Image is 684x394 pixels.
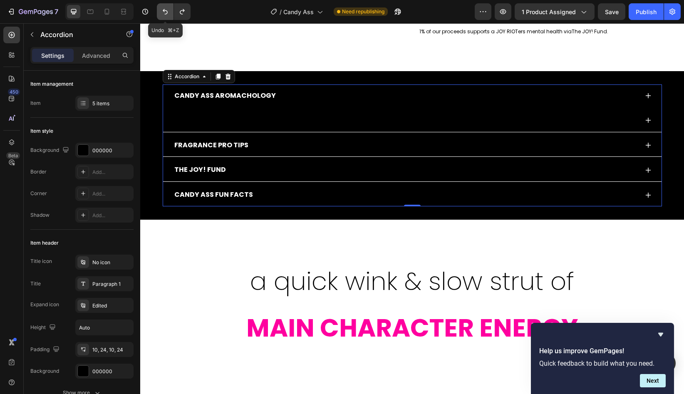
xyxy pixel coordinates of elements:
[92,259,131,266] div: No icon
[40,30,111,40] p: Accordion
[539,346,666,356] h2: Help us improve GemPages!
[539,330,666,387] div: Help us improve GemPages!
[92,368,131,375] div: 000000
[30,80,73,88] div: Item management
[92,147,131,154] div: 000000
[30,280,41,287] div: Title
[30,145,71,156] div: Background
[82,51,110,60] p: Advanced
[140,23,684,394] iframe: Design area
[30,322,57,333] div: Height
[515,3,595,20] button: 1 product assigned
[92,190,131,198] div: Add...
[283,7,314,16] span: Candy Ass
[539,359,666,367] p: Quick feedback to build what you need.
[157,3,191,20] div: Undo/Redo
[280,7,282,16] span: /
[656,330,666,339] button: Hide survey
[636,7,657,16] div: Publish
[640,374,666,387] button: Next question
[8,89,20,95] div: 450
[92,169,131,176] div: Add...
[76,320,133,335] input: Auto
[92,346,131,354] div: 10, 24, 10, 24
[30,99,41,107] div: Item
[92,302,131,310] div: Edited
[30,258,52,265] div: Title icon
[605,8,619,15] span: Save
[30,367,59,375] div: Background
[41,51,64,60] p: Settings
[3,3,62,20] button: 7
[30,239,59,247] div: Item header
[6,152,20,159] div: Beta
[55,7,58,17] p: 7
[629,3,664,20] button: Publish
[30,301,59,308] div: Expand icon
[30,127,53,135] div: Item style
[522,7,576,16] span: 1 product assigned
[342,8,384,15] span: Need republishing
[30,190,47,197] div: Corner
[92,100,131,107] div: 5 items
[92,212,131,219] div: Add...
[30,211,50,219] div: Shadow
[92,280,131,288] div: Paragraph 1
[30,168,47,176] div: Border
[30,344,61,355] div: Padding
[598,3,625,20] button: Save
